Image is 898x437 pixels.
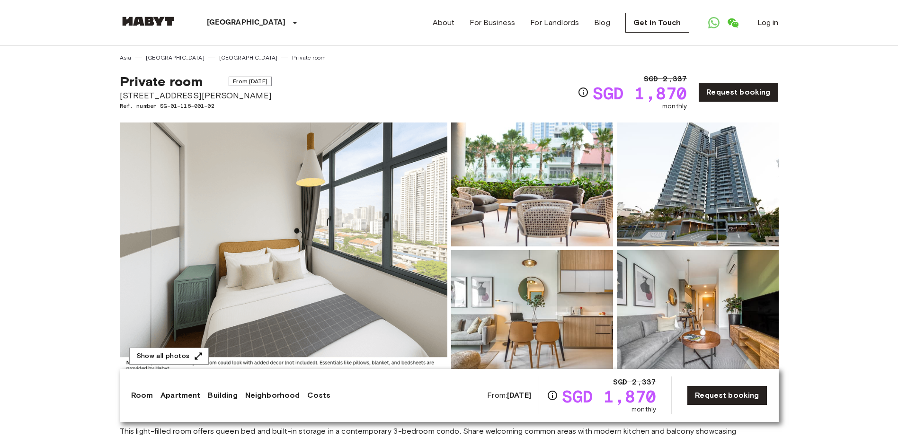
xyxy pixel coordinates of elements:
[120,122,447,374] img: Marketing picture of unit SG-01-116-001-02
[644,73,687,85] span: SGD 2,337
[120,53,132,62] a: Asia
[120,89,272,102] span: [STREET_ADDRESS][PERSON_NAME]
[219,53,278,62] a: [GEOGRAPHIC_DATA]
[578,87,589,98] svg: Check cost overview for full price breakdown. Please note that discounts apply to new joiners onl...
[207,17,286,28] p: [GEOGRAPHIC_DATA]
[208,390,237,401] a: Building
[662,102,687,111] span: monthly
[593,85,687,102] span: SGD 1,870
[625,13,689,33] a: Get in Touch
[470,17,515,28] a: For Business
[487,390,531,401] span: From:
[757,17,779,28] a: Log in
[617,250,779,374] img: Picture of unit SG-01-116-001-02
[245,390,300,401] a: Neighborhood
[698,82,778,102] a: Request booking
[562,388,656,405] span: SGD 1,870
[307,390,330,401] a: Costs
[631,405,656,414] span: monthly
[129,348,209,365] button: Show all photos
[617,122,779,246] img: Picture of unit SG-01-116-001-02
[120,17,177,26] img: Habyt
[146,53,204,62] a: [GEOGRAPHIC_DATA]
[530,17,579,28] a: For Landlords
[507,391,531,400] b: [DATE]
[131,390,153,401] a: Room
[547,390,558,401] svg: Check cost overview for full price breakdown. Please note that discounts apply to new joiners onl...
[723,13,742,32] a: Open WeChat
[120,102,272,110] span: Ref. number SG-01-116-001-02
[120,73,203,89] span: Private room
[433,17,455,28] a: About
[229,77,272,86] span: From [DATE]
[451,250,613,374] img: Picture of unit SG-01-116-001-02
[594,17,610,28] a: Blog
[704,13,723,32] a: Open WhatsApp
[451,122,613,246] img: Picture of unit SG-01-116-001-02
[160,390,200,401] a: Apartment
[292,53,326,62] a: Private room
[687,385,767,405] a: Request booking
[613,376,656,388] span: SGD 2,337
